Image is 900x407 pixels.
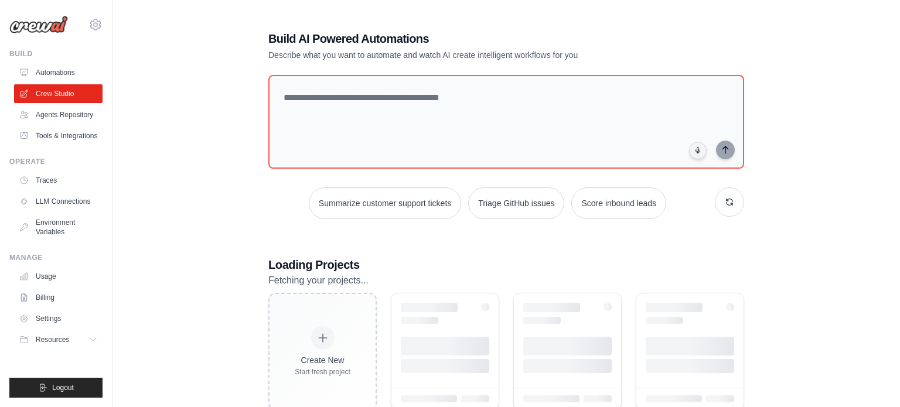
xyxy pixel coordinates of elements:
a: Usage [14,267,103,286]
button: Score inbound leads [571,187,666,219]
button: Summarize customer support tickets [309,187,461,219]
a: Billing [14,288,103,307]
div: Start fresh project [295,367,350,377]
span: Logout [52,383,74,392]
a: LLM Connections [14,192,103,211]
a: Settings [14,309,103,328]
button: Logout [9,378,103,398]
a: Agents Repository [14,105,103,124]
a: Automations [14,63,103,82]
div: Build [9,49,103,59]
button: Get new suggestions [715,187,744,217]
span: Resources [36,335,69,344]
a: Crew Studio [14,84,103,103]
a: Tools & Integrations [14,126,103,145]
div: Manage [9,253,103,262]
div: Operate [9,157,103,166]
div: Create New [295,354,350,366]
button: Click to speak your automation idea [689,142,707,159]
h3: Loading Projects [268,256,744,273]
a: Traces [14,171,103,190]
button: Resources [14,330,103,349]
h1: Build AI Powered Automations [268,30,662,47]
p: Fetching your projects... [268,273,744,288]
a: Environment Variables [14,213,103,241]
button: Triage GitHub issues [468,187,564,219]
img: Logo [9,16,68,33]
p: Describe what you want to automate and watch AI create intelligent workflows for you [268,49,662,61]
